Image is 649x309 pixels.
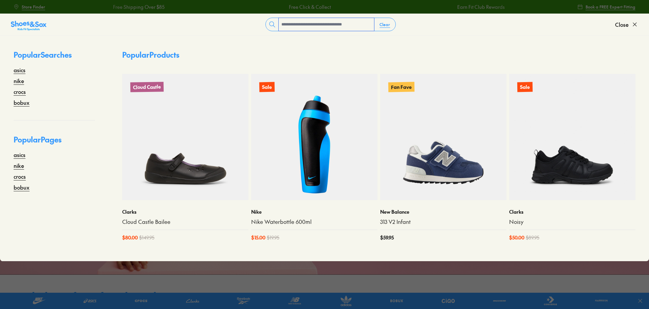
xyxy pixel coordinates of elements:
[14,134,95,151] p: Popular Pages
[14,1,45,13] a: Store Finder
[14,98,30,107] a: bobux
[251,234,265,241] span: $ 15.00
[14,183,30,191] a: bobux
[615,20,629,28] span: Close
[526,234,539,241] span: $ 89.95
[112,3,164,11] a: Free Shipping Over $85
[14,77,24,85] a: nike
[14,151,25,159] a: asics
[130,82,164,92] p: Cloud Castle
[11,19,47,30] a: Shoes &amp; Sox
[380,74,506,200] a: Fan Fave
[615,17,638,32] button: Close
[251,218,377,226] a: Nike Waterbottle 600ml
[251,74,377,200] a: Sale
[517,82,533,92] p: Sale
[14,172,26,180] a: crocs
[14,88,26,96] a: crocs
[586,4,635,10] span: Book a FREE Expert Fitting
[122,74,248,200] a: Cloud Castle
[380,208,506,215] p: New Balance
[374,18,395,31] button: Clear
[259,82,275,92] p: Sale
[267,234,279,241] span: $ 19.95
[380,218,506,226] a: 313 V2 Infant
[577,1,635,13] a: Book a FREE Expert Fitting
[456,3,504,11] a: Earn Fit Club Rewards
[509,234,524,241] span: $ 50.00
[14,161,24,170] a: nike
[122,208,248,215] p: Clarks
[380,234,394,241] span: $ 59.95
[388,82,414,92] p: Fan Fave
[509,208,635,215] p: Clarks
[122,49,179,60] p: Popular Products
[251,208,377,215] p: Nike
[509,218,635,226] a: Noisy
[288,3,330,11] a: Free Click & Collect
[122,234,138,241] span: $ 80.00
[509,74,635,200] a: Sale
[139,234,154,241] span: $ 149.95
[122,218,248,226] a: Cloud Castle Bailee
[14,49,95,66] p: Popular Searches
[11,20,47,31] img: SNS_Logo_Responsive.svg
[22,4,45,10] span: Store Finder
[14,66,25,74] a: asics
